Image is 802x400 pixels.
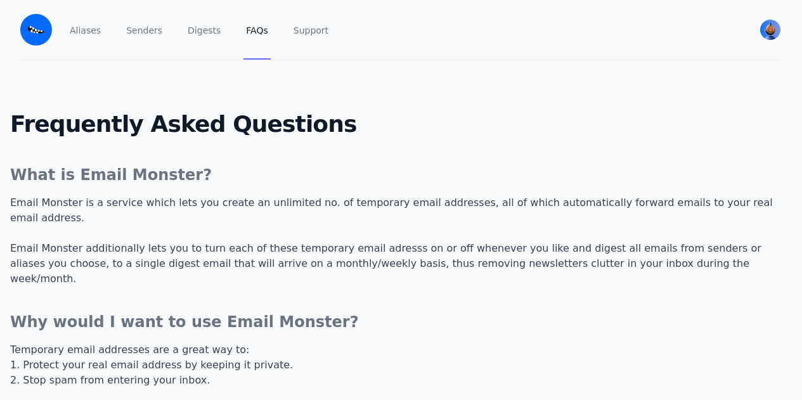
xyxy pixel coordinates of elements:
[759,18,782,41] button: User menu
[760,20,780,40] img: Roushan Gupta's Avatar
[10,195,792,287] p: Email Monster is a service which lets you create an unlimited no. of temporary email addresses, a...
[10,165,792,185] h3: What is Email Monster?
[10,312,792,332] h3: Why would I want to use Email Monster?
[20,14,52,46] img: Email Monster
[10,342,792,358] p: Temporary email addresses are a great way to:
